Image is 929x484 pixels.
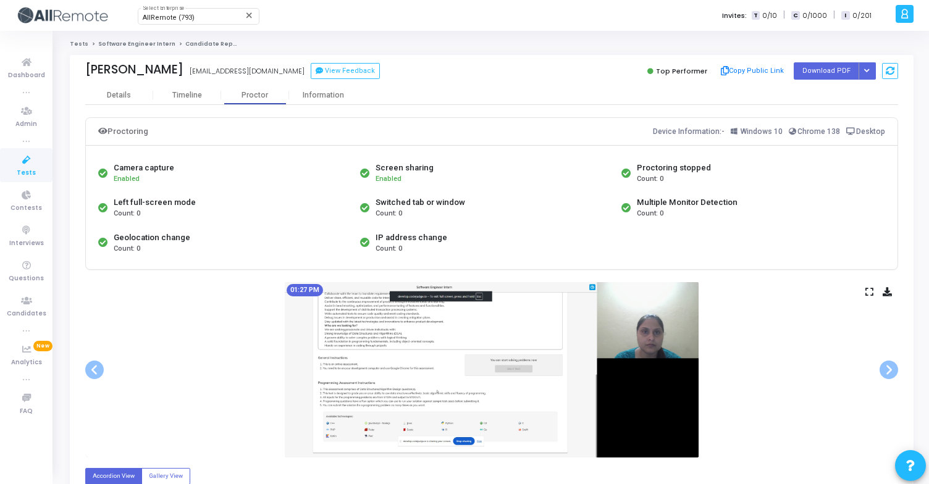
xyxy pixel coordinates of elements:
span: Admin [15,119,37,130]
div: Switched tab or window [376,196,465,209]
span: Tests [17,168,36,178]
div: Screen sharing [376,162,434,174]
img: screenshot-1755849426067.jpeg [285,282,699,457]
nav: breadcrumb [70,40,914,48]
span: Contests [11,203,42,214]
span: Desktop [856,127,885,136]
span: Analytics [11,357,42,368]
span: New [33,341,53,351]
span: Count: 0 [376,209,402,219]
div: Proctoring stopped [637,162,711,174]
div: Proctor [221,91,289,100]
button: Copy Public Link [717,62,788,80]
span: Candidate Report [185,40,242,48]
span: Count: 0 [114,244,140,254]
mat-icon: Clear [245,10,254,20]
span: Enabled [114,175,140,183]
span: 0/201 [852,10,872,21]
a: Tests [70,40,88,48]
span: AllRemote (793) [143,14,195,22]
button: Download PDF [794,62,859,79]
div: [PERSON_NAME] [85,62,183,77]
span: I [841,11,849,20]
span: Count: 0 [637,174,663,185]
span: Top Performer [656,66,707,76]
div: Button group with nested dropdown [859,62,876,79]
div: Timeline [172,91,202,100]
div: Proctoring [98,124,148,139]
span: Interviews [9,238,44,249]
div: Camera capture [114,162,174,174]
span: Windows 10 [741,127,783,136]
span: Count: 0 [376,244,402,254]
span: C [791,11,799,20]
div: Details [107,91,131,100]
span: Count: 0 [114,209,140,219]
img: logo [15,3,108,28]
a: Software Engineer Intern [98,40,175,48]
div: Geolocation change [114,232,190,244]
div: IP address change [376,232,447,244]
div: [EMAIL_ADDRESS][DOMAIN_NAME] [190,66,305,77]
span: Chrome 138 [797,127,840,136]
span: | [833,9,835,22]
span: 0/10 [762,10,777,21]
span: Dashboard [8,70,45,81]
span: FAQ [20,406,33,417]
span: 0/1000 [802,10,827,21]
div: Device Information:- [653,124,886,139]
mat-chip: 01:27 PM [287,284,323,296]
span: Enabled [376,175,401,183]
span: T [752,11,760,20]
div: Information [289,91,357,100]
div: Multiple Monitor Detection [637,196,738,209]
div: Left full-screen mode [114,196,196,209]
button: View Feedback [311,63,380,79]
span: Count: 0 [637,209,663,219]
label: Invites: [722,10,747,21]
span: Candidates [7,309,46,319]
span: Questions [9,273,44,284]
span: | [783,9,785,22]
